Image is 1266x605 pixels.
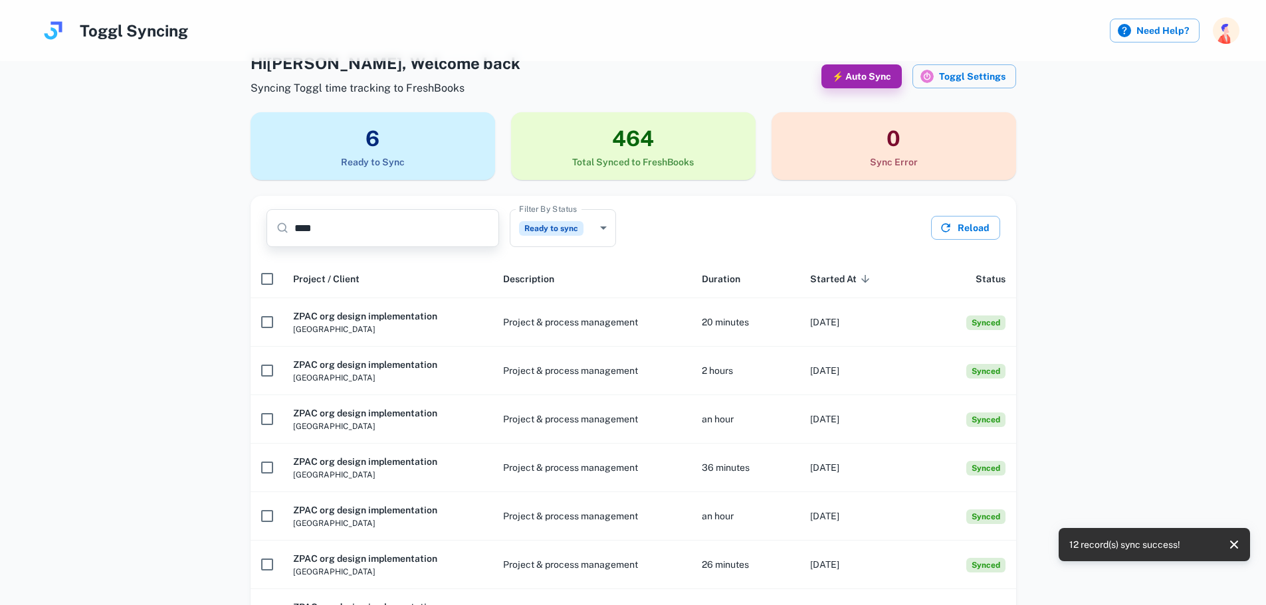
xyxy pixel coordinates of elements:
[912,64,1016,88] button: Toggl iconToggl Settings
[931,216,1000,240] button: Reload
[293,357,482,372] h6: ZPAC org design implementation
[966,412,1005,427] span: Synced
[810,271,874,287] span: Started At
[1223,534,1245,555] button: close
[799,541,908,589] td: [DATE]
[293,406,482,420] h6: ZPAC org design implementation
[503,271,554,287] span: Description
[293,517,482,529] span: [GEOGRAPHIC_DATA]
[519,221,583,236] span: Ready to sync
[511,123,756,155] h3: 464
[40,17,66,44] img: logo.svg
[691,298,799,347] td: 20 minutes
[251,51,520,75] h4: Hi [PERSON_NAME] , Welcome back
[691,541,799,589] td: 26 minutes
[492,298,691,347] td: Project & process management
[966,509,1005,524] span: Synced
[492,347,691,395] td: Project & process management
[492,492,691,541] td: Project & process management
[251,155,495,169] h6: Ready to Sync
[293,454,482,469] h6: ZPAC org design implementation
[799,347,908,395] td: [DATE]
[251,80,520,96] span: Syncing Toggl time tracking to FreshBooks
[799,444,908,492] td: [DATE]
[293,469,482,481] span: [GEOGRAPHIC_DATA]
[799,395,908,444] td: [DATE]
[293,503,482,517] h6: ZPAC org design implementation
[492,395,691,444] td: Project & process management
[702,271,740,287] span: Duration
[966,558,1005,572] span: Synced
[492,541,691,589] td: Project & process management
[492,444,691,492] td: Project & process management
[293,323,482,335] span: [GEOGRAPHIC_DATA]
[691,347,799,395] td: 2 hours
[1069,532,1180,557] div: 12 record(s) sync success!
[293,309,482,323] h6: ZPAC org design implementation
[293,420,482,432] span: [GEOGRAPHIC_DATA]
[251,123,495,155] h3: 6
[772,123,1016,155] h3: 0
[293,566,482,578] span: [GEOGRAPHIC_DATA]
[966,315,1005,330] span: Synced
[519,203,577,215] label: Filter By Status
[510,209,616,247] div: Ready to sync
[511,155,756,169] h6: Total Synced to FreshBooks
[1110,19,1200,43] label: Need Help?
[293,551,482,566] h6: ZPAC org design implementation
[799,492,908,541] td: [DATE]
[1213,17,1239,44] img: photoURL
[920,70,934,83] img: Toggl icon
[691,444,799,492] td: 36 minutes
[691,395,799,444] td: an hour
[799,298,908,347] td: [DATE]
[976,271,1005,287] span: Status
[966,461,1005,475] span: Synced
[966,364,1005,379] span: Synced
[772,155,1016,169] h6: Sync Error
[80,19,188,43] h4: Toggl Syncing
[293,271,360,287] span: Project / Client
[821,64,902,88] button: ⚡ Auto Sync
[293,372,482,384] span: [GEOGRAPHIC_DATA]
[691,492,799,541] td: an hour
